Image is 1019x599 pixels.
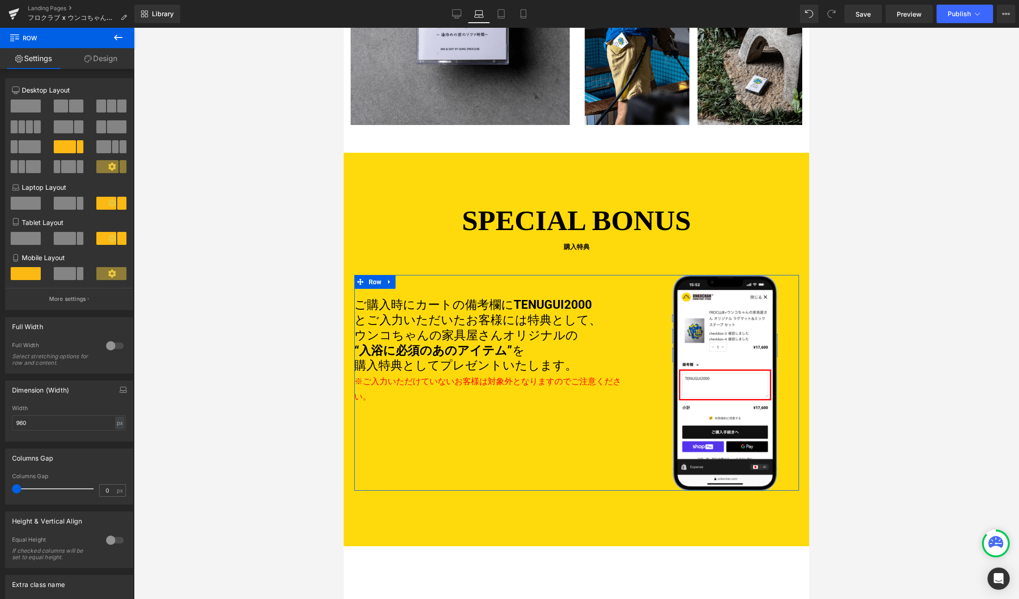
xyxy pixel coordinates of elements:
span: ご購入時にカートの備考欄に [11,270,170,284]
div: Full Width [12,342,97,351]
div: Extra class name [12,575,65,588]
div: Height & Vertical Align [12,512,82,525]
a: Desktop [446,5,468,23]
span: ※ご入力いただけていないお客様は対象外となりますのでご注意ください。 [11,349,277,374]
a: Expand / Collapse [40,247,52,261]
span: ウンコちゃんの家具屋さんオリジナルの [11,300,234,314]
div: Open Intercom Messenger [988,568,1010,590]
div: Select stretching options for row and content. [12,353,95,366]
span: フロクラブ x ウンコちゃんの家具屋さんオリジナル ラグ ＆ ミックステープSET [28,14,117,21]
span: px [117,487,125,493]
span: 購入特典 [9,214,456,224]
span: Library [152,10,174,18]
button: More [997,5,1015,23]
a: New Library [134,5,180,23]
span: Row [23,247,40,261]
span: TENUGUI2000 [170,270,248,284]
a: Landing Pages [28,5,134,12]
p: Tablet Layout [12,218,126,227]
p: More settings [49,295,86,303]
button: Undo [800,5,818,23]
button: Redo [822,5,841,23]
div: Width [12,405,126,412]
span: Publish [948,10,971,18]
input: auto [12,415,126,431]
div: Full Width [12,318,43,331]
a: Mobile [512,5,535,23]
span: SPECIAL BONUS [9,171,456,214]
div: Equal Height [12,536,97,546]
span: Row [9,28,102,48]
a: Tablet [490,5,512,23]
div: Columns Gap [12,449,53,462]
span: Preview [897,9,922,19]
a: Design [67,48,134,69]
a: Preview [886,5,933,23]
button: More settings [6,288,132,310]
div: Columns Gap [12,473,126,480]
div: If checked columns will be set to equal height. [12,548,95,561]
span: を [169,316,181,330]
div: px [115,417,125,429]
p: Desktop Layout [12,85,126,95]
p: Laptop Layout [12,182,126,192]
span: 購入特典としてプレゼントいたします。 [11,331,233,344]
span: “入浴に必須のあのアイテム” [11,316,169,330]
a: Laptop [468,5,490,23]
span: Save [855,9,871,19]
span: とご入力いただいたお客様には特典として、 [11,285,258,299]
button: Publish [937,5,993,23]
div: Dimension (Width) [12,381,69,394]
p: Mobile Layout [12,253,126,262]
